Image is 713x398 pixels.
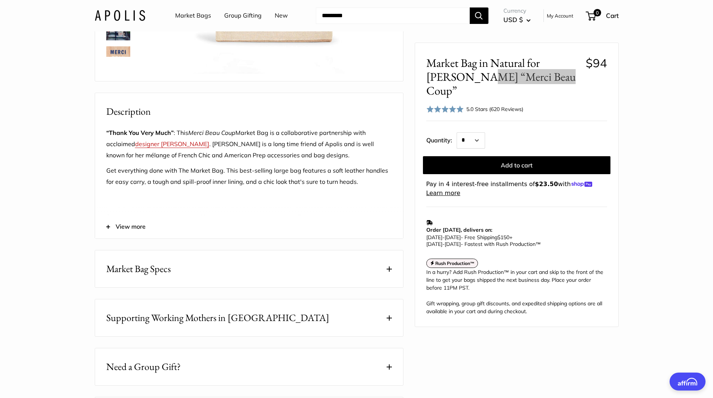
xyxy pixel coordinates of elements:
[116,221,146,232] span: View more
[470,7,488,24] button: Search
[106,129,174,136] strong: “Thank You Very Much”
[201,214,289,227] p: Tear & spill resistant.
[106,46,130,70] img: description_"Thank you very much"
[445,234,461,240] span: [DATE]
[442,240,445,247] span: -
[135,140,209,148] a: designer [PERSON_NAME]
[426,226,492,233] strong: Order [DATE], delivers on:
[106,262,171,276] span: Market Bag Specs
[503,14,531,26] button: USD $
[106,311,329,325] span: Supporting Working Mothers in [GEOGRAPHIC_DATA]
[466,105,523,113] div: 5.0 Stars (620 Reviews)
[547,11,573,20] a: My Account
[426,234,603,247] p: - Free Shipping +
[426,240,442,247] span: [DATE]
[435,260,475,266] strong: Rush Production™
[95,299,403,336] button: Supporting Working Mothers in [GEOGRAPHIC_DATA]
[586,56,607,70] span: $94
[316,7,470,24] input: Search...
[296,214,384,227] p: Supports Fair Trade™
[224,10,262,21] a: Group Gifting
[95,10,145,21] img: Apolis
[188,129,235,136] em: Merci Beau Coup
[175,10,211,21] a: Market Bags
[606,12,619,19] span: Cart
[442,234,445,240] span: -
[426,130,457,148] label: Quantity:
[586,10,619,22] a: 0 Cart
[105,45,132,72] a: description_"Thank you very much"
[95,348,403,385] button: Need a Group Gift?
[503,6,531,16] span: Currency
[106,165,392,199] p: Get everything done with The Market Bag. This best-selling large bag features a soft leather hand...
[95,215,403,238] button: View more
[426,240,541,247] span: - Fastest with Rush Production™
[593,9,601,16] span: 0
[426,56,580,98] span: Market Bag in Natural for [PERSON_NAME] “Merci Beau Coup”
[426,104,524,114] div: 5.0 Stars (620 Reviews)
[503,16,523,24] span: USD $
[106,214,194,227] p: Soft leather handle.
[106,360,181,374] span: Need a Group Gift?
[426,234,442,240] span: [DATE]
[106,104,392,119] h2: Description
[445,240,461,247] span: [DATE]
[497,234,509,240] span: $150
[275,10,288,21] a: New
[106,127,392,161] p: : This Market Bag is a collaborative partnership with acclaimed . [PERSON_NAME] is a long time fr...
[95,250,403,287] button: Market Bag Specs
[426,268,607,315] div: In a hurry? Add Rush Production™ in your cart and skip to the front of the line to get your bags ...
[423,156,610,174] button: Add to cart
